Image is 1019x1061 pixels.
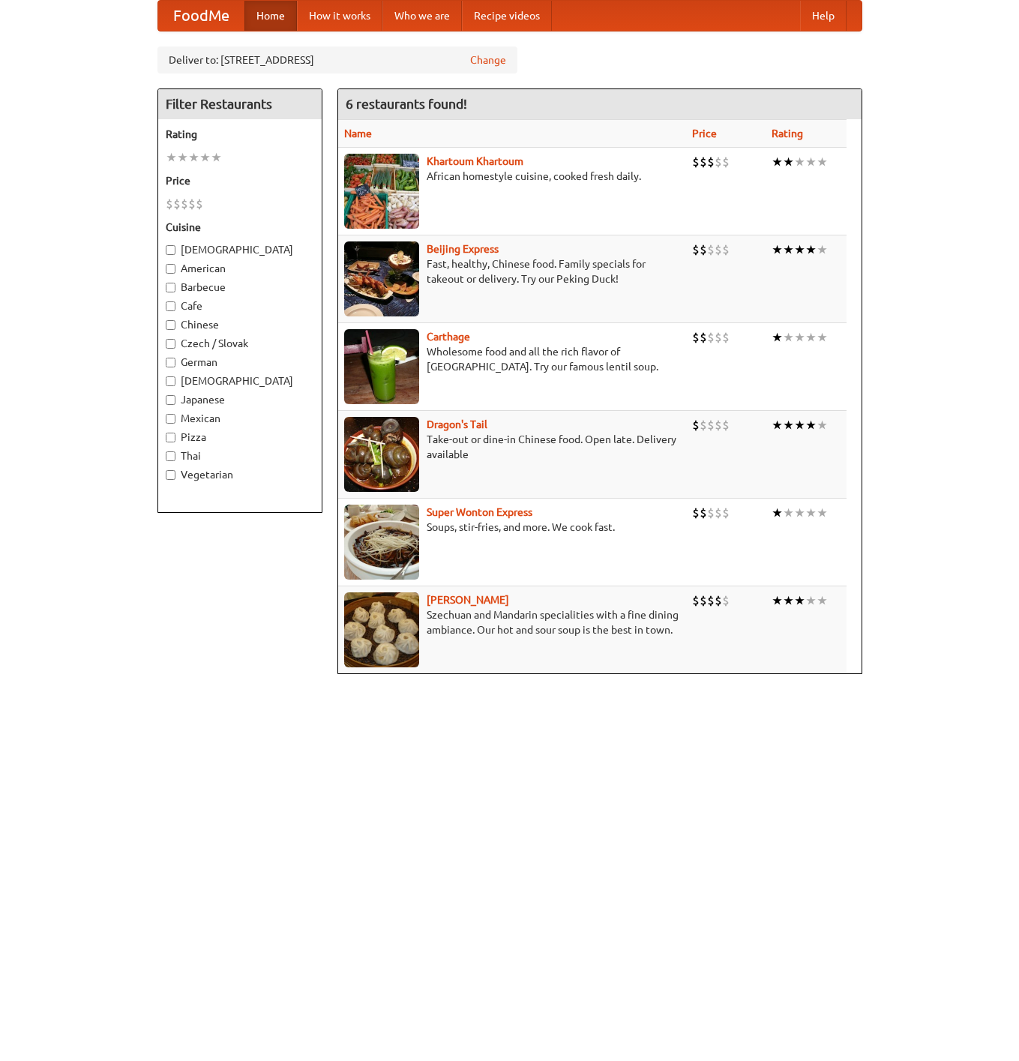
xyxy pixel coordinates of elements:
label: Cafe [166,298,314,313]
li: $ [707,592,715,609]
input: Vegetarian [166,470,175,480]
li: $ [722,241,730,258]
li: $ [722,417,730,433]
p: Fast, healthy, Chinese food. Family specials for takeout or delivery. Try our Peking Duck! [344,256,680,286]
li: ★ [805,329,817,346]
a: FoodMe [158,1,244,31]
a: Change [470,52,506,67]
li: $ [700,329,707,346]
li: $ [692,592,700,609]
li: $ [722,154,730,170]
img: beijing.jpg [344,241,419,316]
b: Dragon's Tail [427,418,487,430]
li: ★ [805,417,817,433]
li: $ [707,241,715,258]
li: $ [692,154,700,170]
img: dragon.jpg [344,417,419,492]
li: $ [196,196,203,212]
img: shandong.jpg [344,592,419,667]
a: Super Wonton Express [427,506,532,518]
li: $ [715,241,722,258]
input: [DEMOGRAPHIC_DATA] [166,376,175,386]
li: ★ [783,329,794,346]
li: ★ [783,154,794,170]
li: ★ [817,154,828,170]
li: $ [707,417,715,433]
input: Chinese [166,320,175,330]
input: American [166,264,175,274]
li: ★ [772,592,783,609]
li: ★ [772,154,783,170]
label: Czech / Slovak [166,336,314,351]
li: $ [188,196,196,212]
input: Thai [166,451,175,461]
label: Japanese [166,392,314,407]
input: Barbecue [166,283,175,292]
a: Home [244,1,297,31]
a: How it works [297,1,382,31]
li: ★ [188,149,199,166]
a: Recipe videos [462,1,552,31]
li: $ [715,592,722,609]
li: $ [715,417,722,433]
li: ★ [772,417,783,433]
li: $ [692,329,700,346]
li: $ [692,505,700,521]
p: African homestyle cuisine, cooked fresh daily. [344,169,680,184]
img: superwonton.jpg [344,505,419,580]
li: ★ [794,592,805,609]
li: ★ [783,417,794,433]
li: $ [166,196,173,212]
a: Name [344,127,372,139]
label: German [166,355,314,370]
a: [PERSON_NAME] [427,594,509,606]
li: ★ [772,329,783,346]
li: ★ [794,417,805,433]
li: ★ [805,154,817,170]
li: ★ [805,241,817,258]
a: Price [692,127,717,139]
input: Pizza [166,433,175,442]
li: $ [700,505,707,521]
li: ★ [211,149,222,166]
li: ★ [783,241,794,258]
img: khartoum.jpg [344,154,419,229]
li: $ [700,154,707,170]
li: ★ [199,149,211,166]
label: Thai [166,448,314,463]
h4: Filter Restaurants [158,89,322,119]
li: ★ [166,149,177,166]
img: carthage.jpg [344,329,419,404]
li: $ [707,505,715,521]
input: Japanese [166,395,175,405]
li: $ [692,417,700,433]
li: ★ [794,329,805,346]
label: [DEMOGRAPHIC_DATA] [166,242,314,257]
li: ★ [783,505,794,521]
input: German [166,358,175,367]
input: Mexican [166,414,175,424]
p: Szechuan and Mandarin specialities with a fine dining ambiance. Our hot and sour soup is the best... [344,607,680,637]
li: ★ [817,241,828,258]
b: Beijing Express [427,243,499,255]
li: $ [722,505,730,521]
li: ★ [817,417,828,433]
li: ★ [772,241,783,258]
li: ★ [794,505,805,521]
li: $ [722,592,730,609]
div: Deliver to: [STREET_ADDRESS] [157,46,517,73]
a: Khartoum Khartoum [427,155,523,167]
p: Take-out or dine-in Chinese food. Open late. Delivery available [344,432,680,462]
p: Soups, stir-fries, and more. We cook fast. [344,520,680,535]
label: Pizza [166,430,314,445]
li: $ [181,196,188,212]
li: $ [715,154,722,170]
li: $ [715,505,722,521]
a: Who we are [382,1,462,31]
a: Carthage [427,331,470,343]
li: $ [692,241,700,258]
label: Barbecue [166,280,314,295]
li: $ [707,329,715,346]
